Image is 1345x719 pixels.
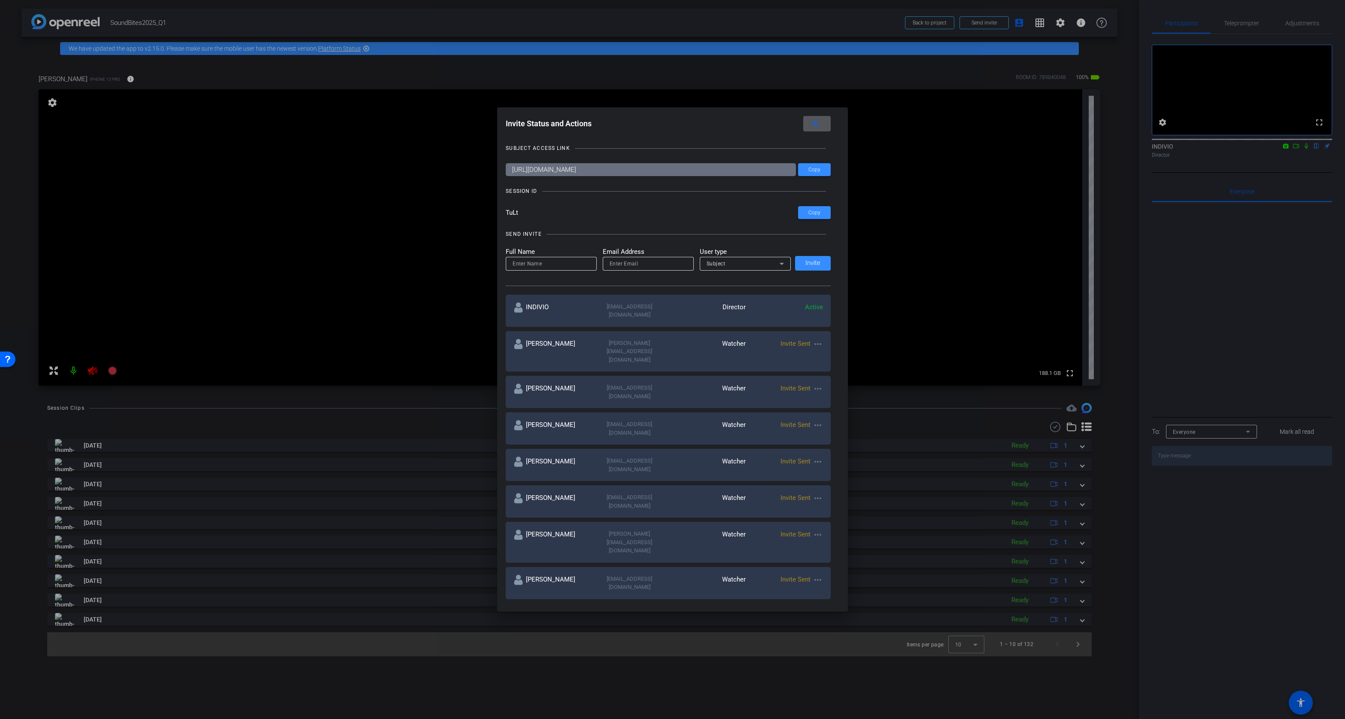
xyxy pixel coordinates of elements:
mat-icon: more_horiz [813,530,823,540]
div: [PERSON_NAME] [513,457,591,473]
button: Copy [798,206,831,219]
span: Invite Sent [780,384,811,392]
div: [PERSON_NAME] [513,530,591,555]
div: SUBJECT ACCESS LINK [506,144,570,152]
span: Active [805,303,823,311]
div: Watcher [668,530,746,555]
div: Watcher [668,575,746,591]
div: Watcher [668,493,746,510]
div: Watcher [668,339,746,364]
mat-icon: close [810,119,820,129]
mat-icon: more_horiz [813,575,823,585]
div: [PERSON_NAME][EMAIL_ADDRESS][DOMAIN_NAME] [591,530,668,555]
span: Invite Sent [780,340,811,347]
mat-icon: more_horiz [813,420,823,430]
mat-label: Full Name [506,247,597,257]
span: Invite Sent [780,530,811,538]
div: Watcher [668,457,746,473]
div: [EMAIL_ADDRESS][DOMAIN_NAME] [591,420,668,437]
div: [EMAIL_ADDRESS][DOMAIN_NAME] [591,384,668,400]
span: Copy [808,167,820,173]
span: Subject [707,261,726,267]
mat-icon: more_horiz [813,384,823,394]
div: Watcher [668,384,746,400]
span: Invite Sent [780,494,811,502]
input: Enter Name [513,259,590,269]
div: Invite Status and Actions [506,116,831,131]
div: SESSION ID [506,187,537,195]
div: [PERSON_NAME] [513,493,591,510]
div: Watcher [668,420,746,437]
div: [PERSON_NAME] [513,384,591,400]
button: Copy [798,163,831,176]
div: [PERSON_NAME] [513,575,591,591]
mat-label: Email Address [603,247,694,257]
input: Enter Email [610,259,687,269]
openreel-title-line: SUBJECT ACCESS LINK [506,144,831,152]
div: [PERSON_NAME][EMAIL_ADDRESS][DOMAIN_NAME] [591,339,668,364]
span: Invite Sent [780,576,811,583]
div: [PERSON_NAME] [513,420,591,437]
mat-icon: more_horiz [813,457,823,467]
div: INDIVIO [513,302,591,319]
openreel-title-line: SEND INVITE [506,230,831,238]
span: Invite Sent [780,421,811,429]
div: SEND INVITE [506,230,541,238]
span: Copy [808,210,820,216]
span: Invite Sent [780,457,811,465]
div: [EMAIL_ADDRESS][DOMAIN_NAME] [591,302,668,319]
div: [EMAIL_ADDRESS][DOMAIN_NAME] [591,493,668,510]
div: [PERSON_NAME] [513,339,591,364]
mat-icon: more_horiz [813,339,823,349]
div: [EMAIL_ADDRESS][DOMAIN_NAME] [591,457,668,473]
div: [EMAIL_ADDRESS][DOMAIN_NAME] [591,575,668,591]
mat-icon: more_horiz [813,493,823,503]
openreel-title-line: SESSION ID [506,187,831,195]
div: Director [668,302,746,319]
mat-label: User type [700,247,791,257]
